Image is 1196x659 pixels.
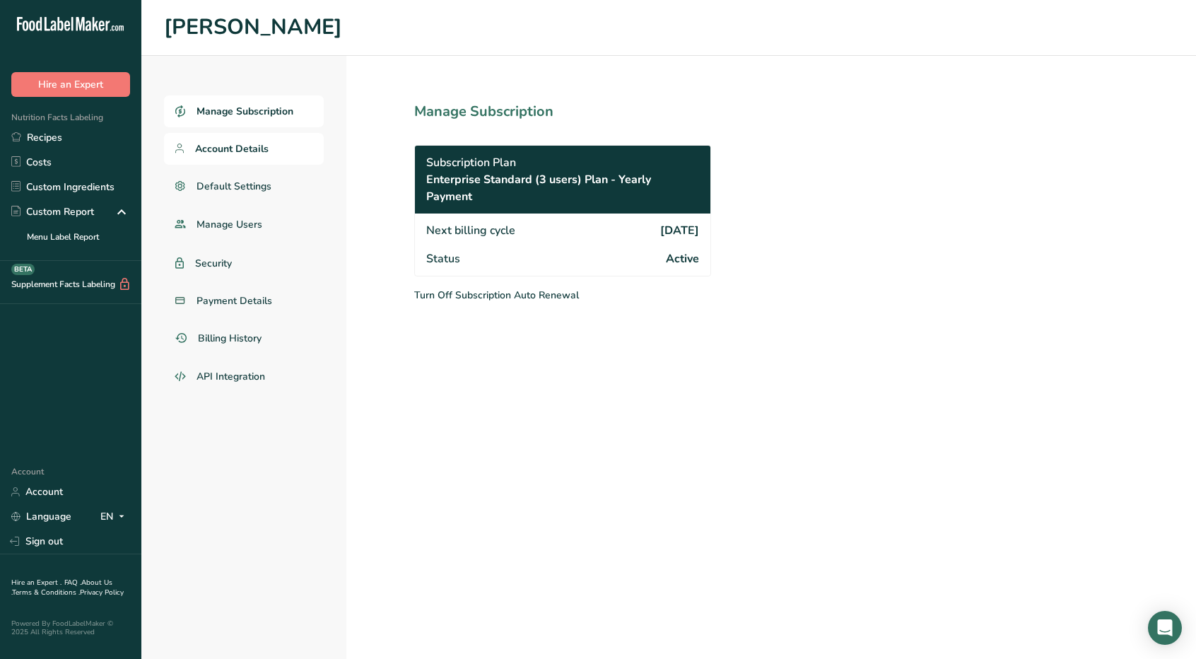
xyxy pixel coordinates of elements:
span: Subscription Plan [426,154,516,171]
span: Manage Users [197,217,262,232]
span: Default Settings [197,179,271,194]
a: FAQ . [64,578,81,588]
p: Turn Off Subscription Auto Renewal [414,288,773,303]
span: Manage Subscription [197,104,293,119]
a: Billing History [164,322,324,354]
span: Active [666,250,699,267]
span: Next billing cycle [426,222,515,239]
span: Security [195,256,232,271]
div: Powered By FoodLabelMaker © 2025 All Rights Reserved [11,619,130,636]
a: Default Settings [164,170,324,202]
div: EN [100,508,130,525]
span: Status [426,250,460,267]
a: Hire an Expert . [11,578,61,588]
a: Account Details [164,133,324,165]
a: Language [11,504,71,529]
div: BETA [11,264,35,275]
span: Payment Details [197,293,272,308]
span: Enterprise Standard (3 users) Plan - Yearly Payment [426,171,699,205]
span: Billing History [198,331,262,346]
button: Hire an Expert [11,72,130,97]
a: Payment Details [164,285,324,317]
a: About Us . [11,578,112,597]
div: Custom Report [11,204,94,219]
a: Manage Users [164,208,324,242]
span: Account Details [195,141,269,156]
a: Privacy Policy [80,588,124,597]
span: API Integration [197,369,265,384]
a: API Integration [164,360,324,394]
a: Manage Subscription [164,95,324,127]
h1: [PERSON_NAME] [164,11,1173,44]
a: Security [164,247,324,279]
span: [DATE] [660,222,699,239]
a: Terms & Conditions . [12,588,80,597]
div: Open Intercom Messenger [1148,611,1182,645]
h1: Manage Subscription [414,101,773,122]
